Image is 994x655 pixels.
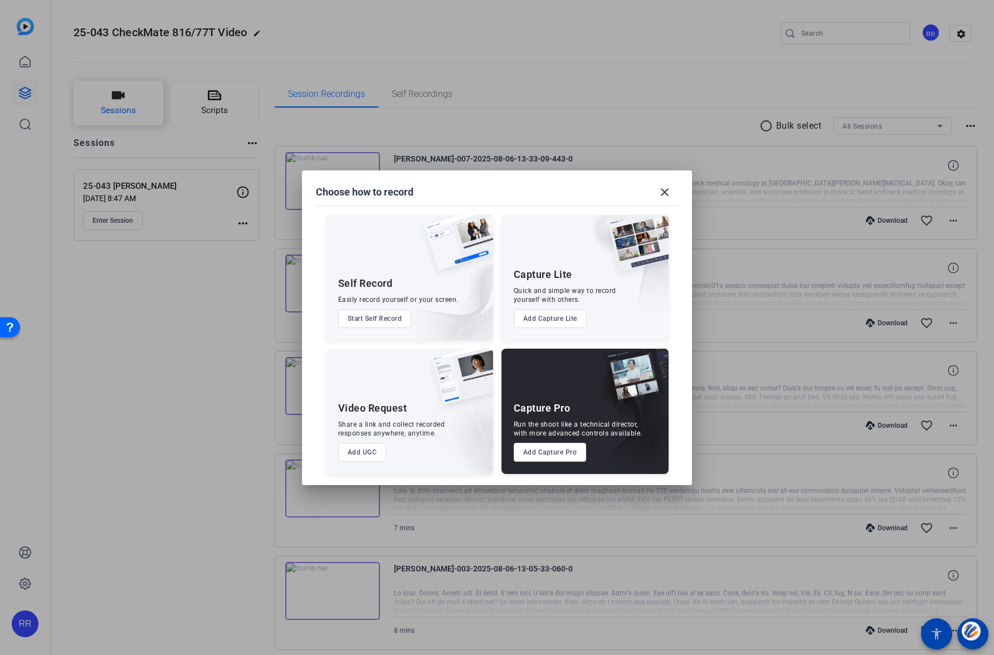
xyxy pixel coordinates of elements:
[600,215,669,283] img: capture-lite.png
[338,420,445,438] div: Share a link and collect recorded responses anywhere, anytime.
[338,443,387,462] button: Add UGC
[424,349,493,416] img: ugc-content.png
[428,383,493,474] img: embarkstudio-ugc-content.png
[338,309,412,328] button: Start Self Record
[316,185,413,199] h1: Choose how to record
[416,215,493,282] img: self-record.png
[595,349,669,417] img: capture-pro.png
[338,277,393,290] div: Self Record
[514,268,572,281] div: Capture Lite
[338,295,459,304] div: Easily record yourself or your screen.
[586,363,669,474] img: embarkstudio-capture-pro.png
[338,402,407,415] div: Video Request
[514,443,587,462] button: Add Capture Pro
[514,286,616,304] div: Quick and simple way to record yourself with others.
[514,309,587,328] button: Add Capture Lite
[514,420,642,438] div: Run the shoot like a technical director, with more advanced controls available.
[569,215,669,326] img: embarkstudio-capture-lite.png
[514,402,571,415] div: Capture Pro
[658,185,671,199] mat-icon: close
[938,599,981,642] iframe: Drift Widget Chat Controller
[396,239,493,340] img: embarkstudio-self-record.png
